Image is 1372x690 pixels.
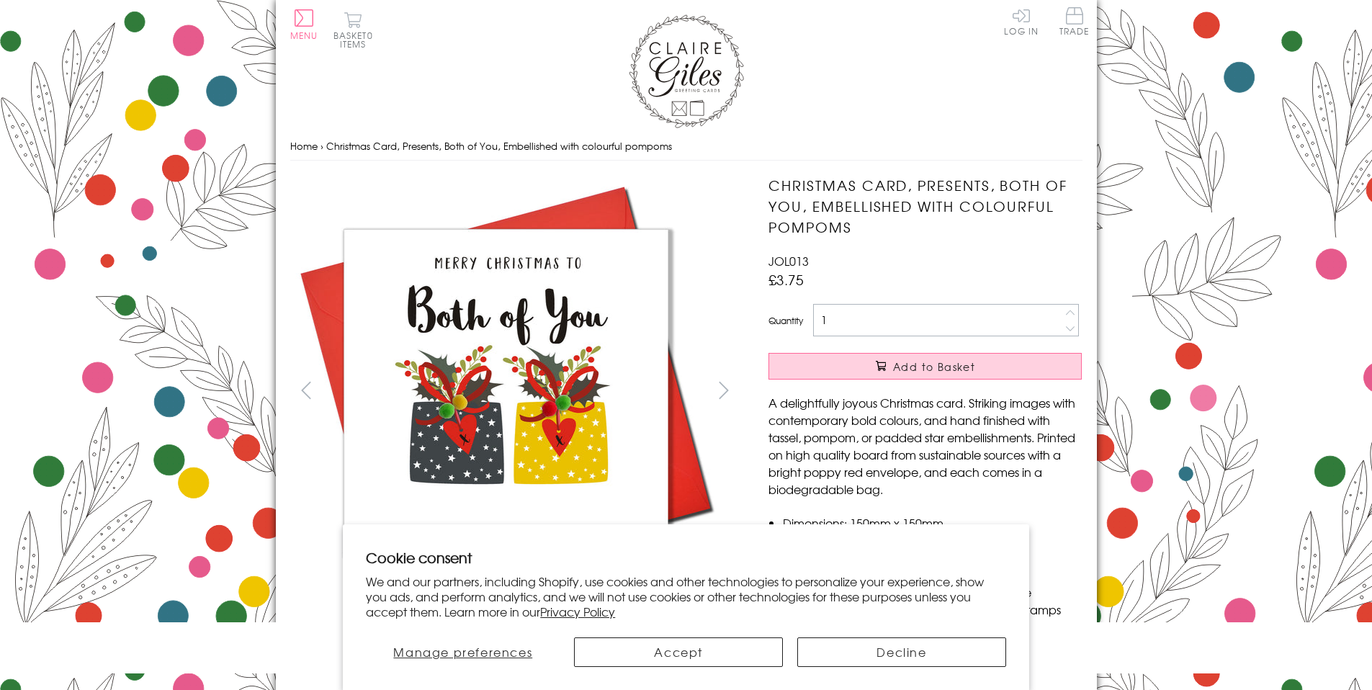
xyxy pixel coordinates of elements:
[1059,7,1090,35] span: Trade
[707,374,740,406] button: next
[1004,7,1039,35] a: Log In
[768,252,809,269] span: JOL013
[333,12,373,48] button: Basket0 items
[574,637,783,667] button: Accept
[366,637,560,667] button: Manage preferences
[290,139,318,153] a: Home
[393,643,532,660] span: Manage preferences
[768,314,803,327] label: Quantity
[1059,7,1090,38] a: Trade
[768,353,1082,380] button: Add to Basket
[290,29,318,42] span: Menu
[290,374,323,406] button: prev
[629,14,744,128] img: Claire Giles Greetings Cards
[740,175,1172,607] img: Christmas Card, Presents, Both of You, Embellished with colourful pompoms
[797,637,1006,667] button: Decline
[768,394,1082,498] p: A delightfully joyous Christmas card. Striking images with contemporary bold colours, and hand fi...
[768,175,1082,237] h1: Christmas Card, Presents, Both of You, Embellished with colourful pompoms
[366,574,1006,619] p: We and our partners, including Shopify, use cookies and other technologies to personalize your ex...
[893,359,975,374] span: Add to Basket
[540,603,615,620] a: Privacy Policy
[768,269,804,290] span: £3.75
[290,132,1082,161] nav: breadcrumbs
[326,139,672,153] span: Christmas Card, Presents, Both of You, Embellished with colourful pompoms
[320,139,323,153] span: ›
[783,514,1082,532] li: Dimensions: 150mm x 150mm
[340,29,373,50] span: 0 items
[290,175,722,607] img: Christmas Card, Presents, Both of You, Embellished with colourful pompoms
[290,9,318,40] button: Menu
[366,547,1006,568] h2: Cookie consent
